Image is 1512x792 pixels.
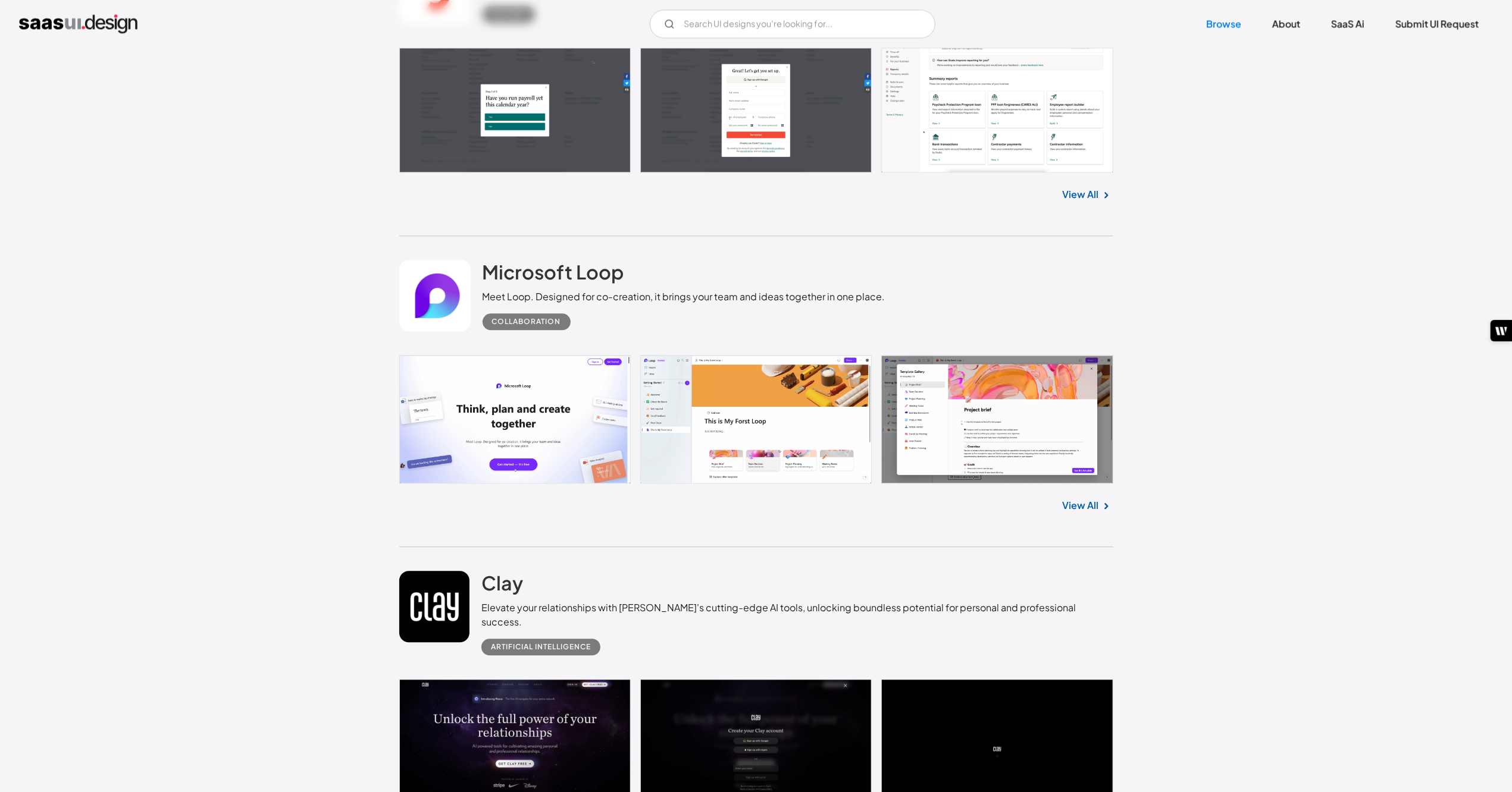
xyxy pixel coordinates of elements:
h2: Microsoft Loop [483,260,624,284]
div: Elevate your relationships with [PERSON_NAME]'s cutting-edge AI tools, unlocking boundless potent... [481,601,1113,629]
form: Email Form [650,10,935,38]
a: Microsoft Loop [483,260,624,290]
a: Browse [1192,11,1256,37]
a: home [19,14,137,33]
a: Clay [481,571,523,601]
a: SaaS Ai [1317,11,1379,37]
a: About [1258,11,1314,37]
input: Search UI designs you're looking for... [650,10,935,38]
a: View All [1063,498,1099,513]
h2: Clay [481,571,523,595]
div: Meet Loop. Designed for co-creation, it brings your team and ideas together in one place. [483,290,885,304]
a: Submit UI Request [1381,11,1493,37]
div: Collaboration [492,315,561,329]
a: View All [1063,187,1099,202]
div: Artificial Intelligence [491,640,591,654]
